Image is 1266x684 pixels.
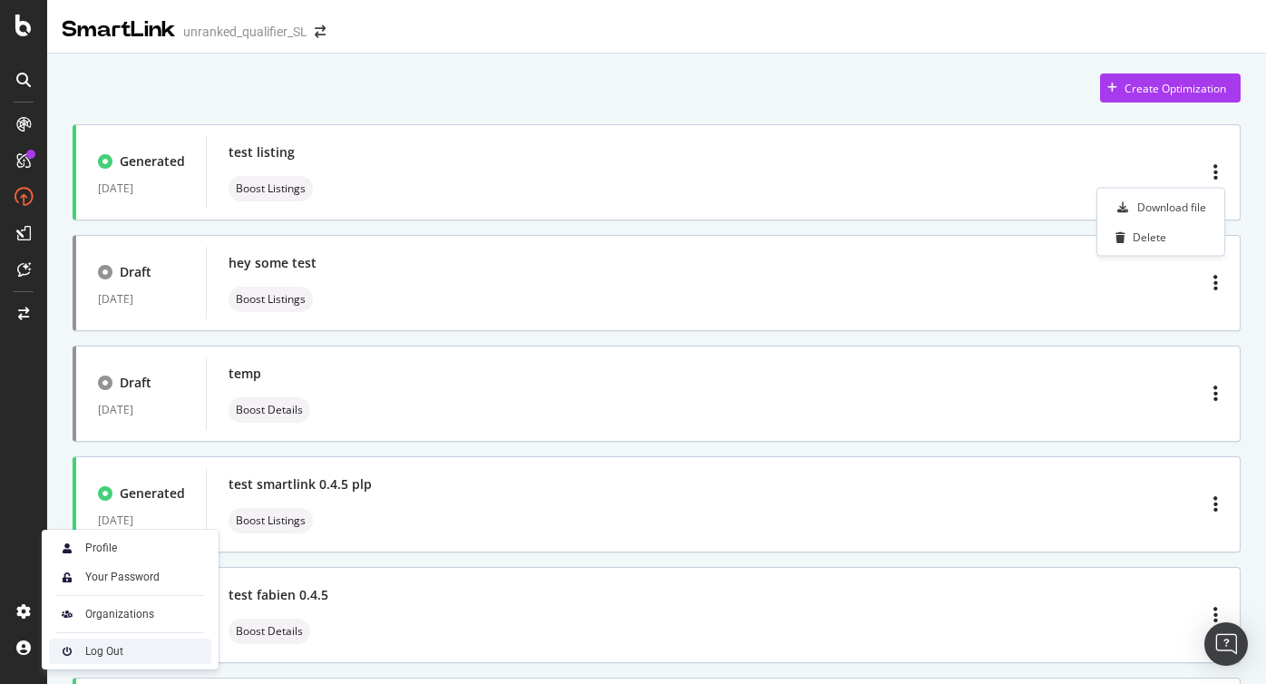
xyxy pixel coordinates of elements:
div: Your Password [85,570,160,584]
div: Organizations [85,607,154,621]
div: Delete [1133,230,1166,245]
a: Your Password [49,564,211,590]
img: AtrBVVRoAgWaAAAAAElFTkSuQmCC [56,603,78,625]
div: Open Intercom Messenger [1204,622,1248,666]
a: Log Out [49,639,211,664]
img: tUVSALn78D46LlpAY8klYZqgKwTuBm2K29c6p1XQNDCsM0DgKSSoAXXevcAwljcHBINEg0LrUEktgcYYD5sVUphq1JigPmkfB... [56,566,78,588]
a: Profile [49,535,211,561]
div: Log Out [85,644,123,659]
img: Xx2yTbCeVcdxHMdxHOc+8gctb42vCocUYgAAAABJRU5ErkJggg== [56,537,78,559]
div: Profile [85,541,117,555]
img: prfnF3csMXgAAAABJRU5ErkJggg== [56,640,78,662]
a: Organizations [49,601,211,627]
div: Download file [1137,200,1206,215]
